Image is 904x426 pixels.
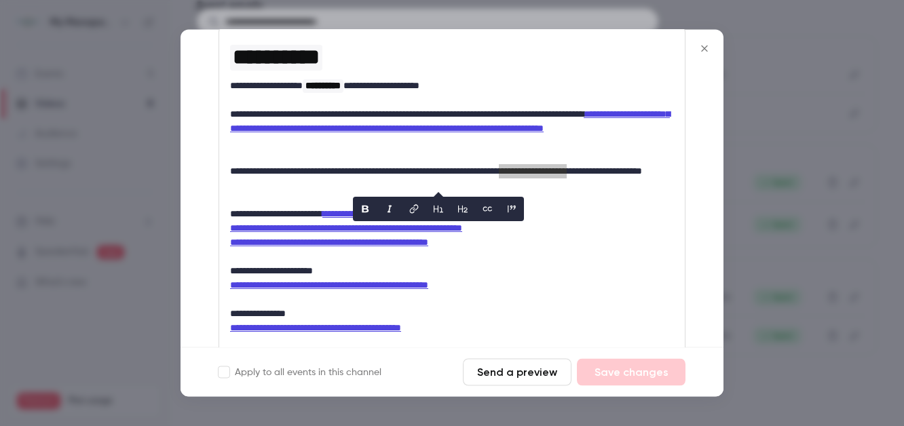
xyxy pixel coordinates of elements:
[354,199,376,220] button: bold
[463,359,571,386] button: Send a preview
[379,199,400,220] button: italic
[691,35,718,62] button: Close
[403,199,425,220] button: link
[219,366,381,379] label: Apply to all events in this channel
[501,199,523,220] button: blockquote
